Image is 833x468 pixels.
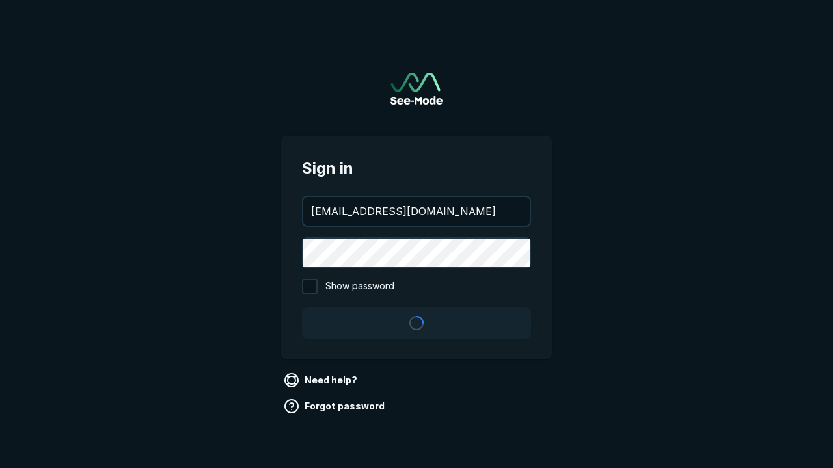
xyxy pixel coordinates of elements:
span: Show password [325,279,394,294]
a: Need help? [281,370,362,391]
img: See-Mode Logo [390,73,443,105]
span: Sign in [302,157,531,180]
a: Go to sign in [390,73,443,105]
input: your@email.com [303,197,530,226]
a: Forgot password [281,396,390,417]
